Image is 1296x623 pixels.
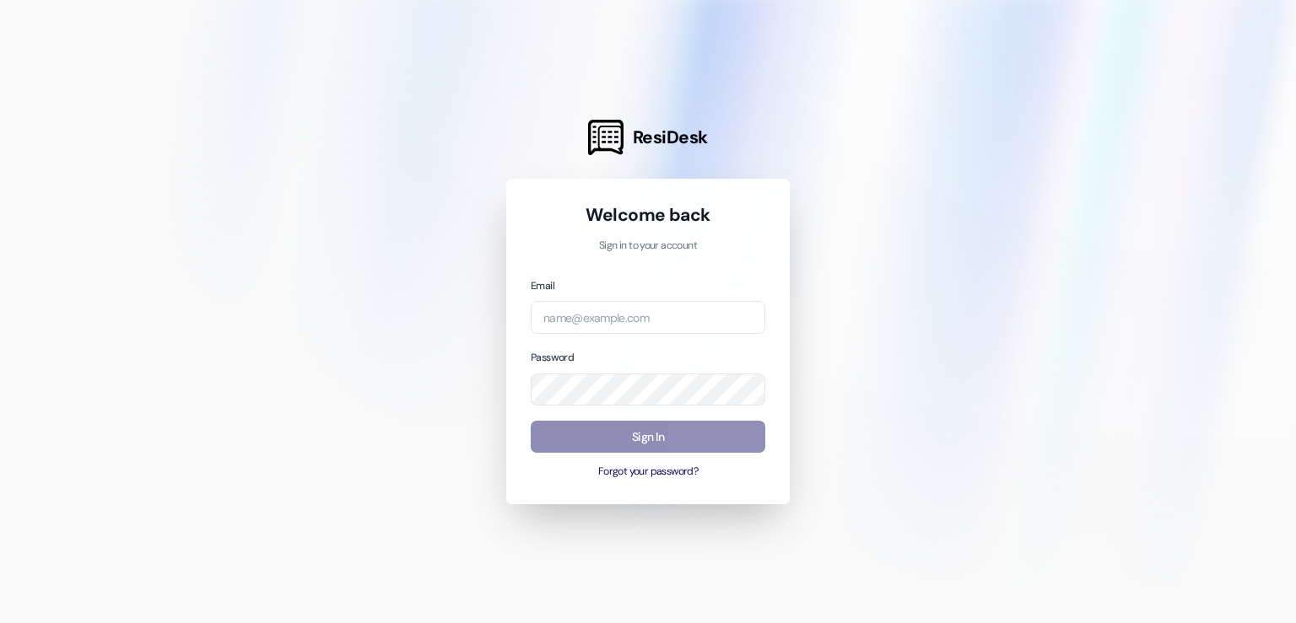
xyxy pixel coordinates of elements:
[588,120,624,155] img: ResiDesk Logo
[531,279,554,293] label: Email
[531,351,574,364] label: Password
[633,126,708,149] span: ResiDesk
[531,421,765,454] button: Sign In
[531,203,765,227] h1: Welcome back
[531,301,765,334] input: name@example.com
[531,465,765,480] button: Forgot your password?
[531,239,765,254] p: Sign in to your account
